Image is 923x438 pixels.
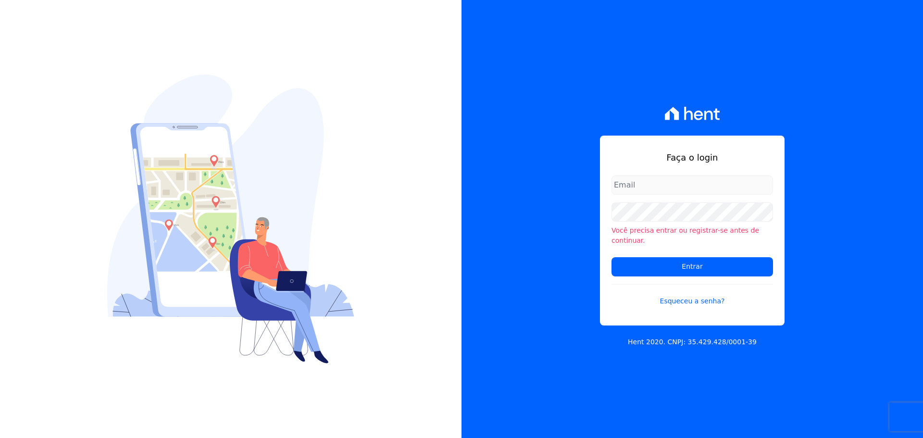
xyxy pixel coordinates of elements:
input: Entrar [611,257,773,276]
img: Login [107,75,354,363]
input: Email [611,175,773,195]
p: Hent 2020. CNPJ: 35.429.428/0001-39 [628,337,757,347]
li: Você precisa entrar ou registrar-se antes de continuar. [611,225,773,246]
h1: Faça o login [611,151,773,164]
a: Esqueceu a senha? [611,284,773,306]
